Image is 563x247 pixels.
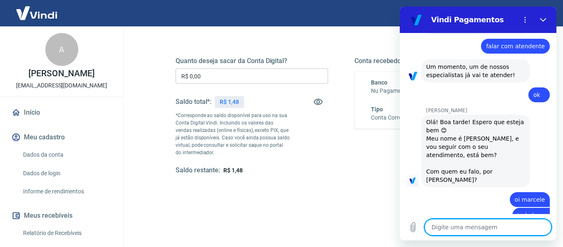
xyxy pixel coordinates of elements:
[16,81,107,90] p: [EMAIL_ADDRESS][DOMAIN_NAME]
[28,69,94,78] p: [PERSON_NAME]
[371,79,387,86] span: Banco
[10,0,63,26] img: Vindi
[176,98,211,106] h5: Saldo total*:
[523,6,553,21] button: Sair
[20,165,113,182] a: Dados de login
[10,207,113,225] button: Meus recebíveis
[371,113,410,122] h6: Conta Corrente
[20,225,113,242] a: Relatório de Recebíveis
[20,146,113,163] a: Dados da conta
[223,167,243,174] span: R$ 1,48
[10,104,113,122] a: Início
[20,183,113,200] a: Informe de rendimentos
[176,112,290,156] p: *Corresponde ao saldo disponível para uso na sua Conta Digital Vindi. Incluindo os valores das ve...
[371,87,490,95] h6: Nu Pagamentos S.A.
[354,57,507,65] h5: Conta recebedora do saque
[176,57,328,65] h5: Quanto deseja sacar da Conta Digital?
[400,7,556,240] iframe: Janela de mensagens
[45,33,78,66] div: A
[220,98,239,106] p: R$ 1,48
[176,166,220,175] h5: Saldo restante:
[371,106,383,113] span: Tipo
[10,128,113,146] button: Meu cadastro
